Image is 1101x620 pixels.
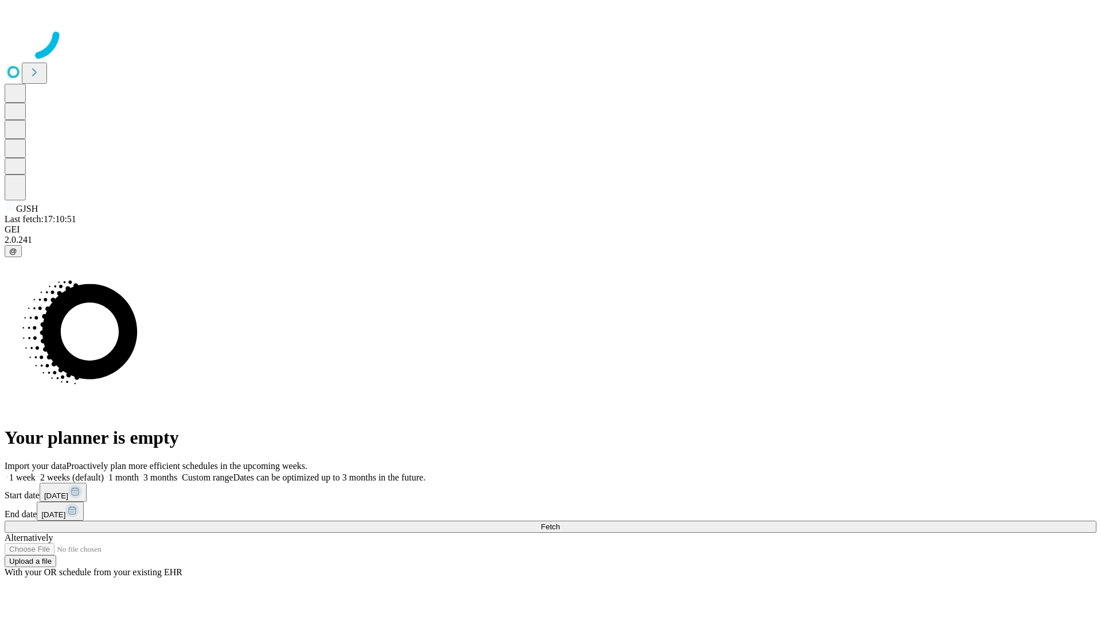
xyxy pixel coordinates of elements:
[5,461,67,471] span: Import your data
[40,472,104,482] span: 2 weeks (default)
[5,427,1096,448] h1: Your planner is empty
[5,224,1096,235] div: GEI
[5,214,76,224] span: Last fetch: 17:10:51
[108,472,139,482] span: 1 month
[5,567,182,577] span: With your OR schedule from your existing EHR
[67,461,307,471] span: Proactively plan more efficient schedules in the upcoming weeks.
[233,472,425,482] span: Dates can be optimized up to 3 months in the future.
[37,502,84,521] button: [DATE]
[5,483,1096,502] div: Start date
[9,247,17,255] span: @
[16,204,38,214] span: GJSH
[182,472,233,482] span: Custom range
[5,502,1096,521] div: End date
[9,472,36,482] span: 1 week
[41,510,65,519] span: [DATE]
[5,235,1096,245] div: 2.0.241
[143,472,177,482] span: 3 months
[5,245,22,257] button: @
[44,491,68,500] span: [DATE]
[5,533,53,542] span: Alternatively
[40,483,87,502] button: [DATE]
[541,522,560,531] span: Fetch
[5,521,1096,533] button: Fetch
[5,555,56,567] button: Upload a file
